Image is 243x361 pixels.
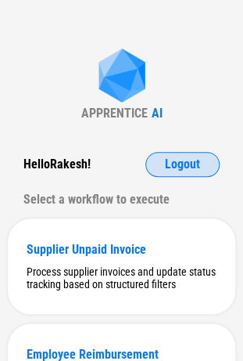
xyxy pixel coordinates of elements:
[152,106,163,121] div: AI
[23,152,91,177] div: Hello Rakesh !
[81,106,148,121] div: APPRENTICE
[23,187,220,212] div: Select a workflow to execute
[27,242,216,257] div: Supplier Unpaid Invoice
[91,49,153,106] img: Apprentice AI
[145,152,220,177] button: Logout
[165,158,200,171] span: Logout
[27,265,216,291] div: Process supplier invoices and update status tracking based on structured filters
